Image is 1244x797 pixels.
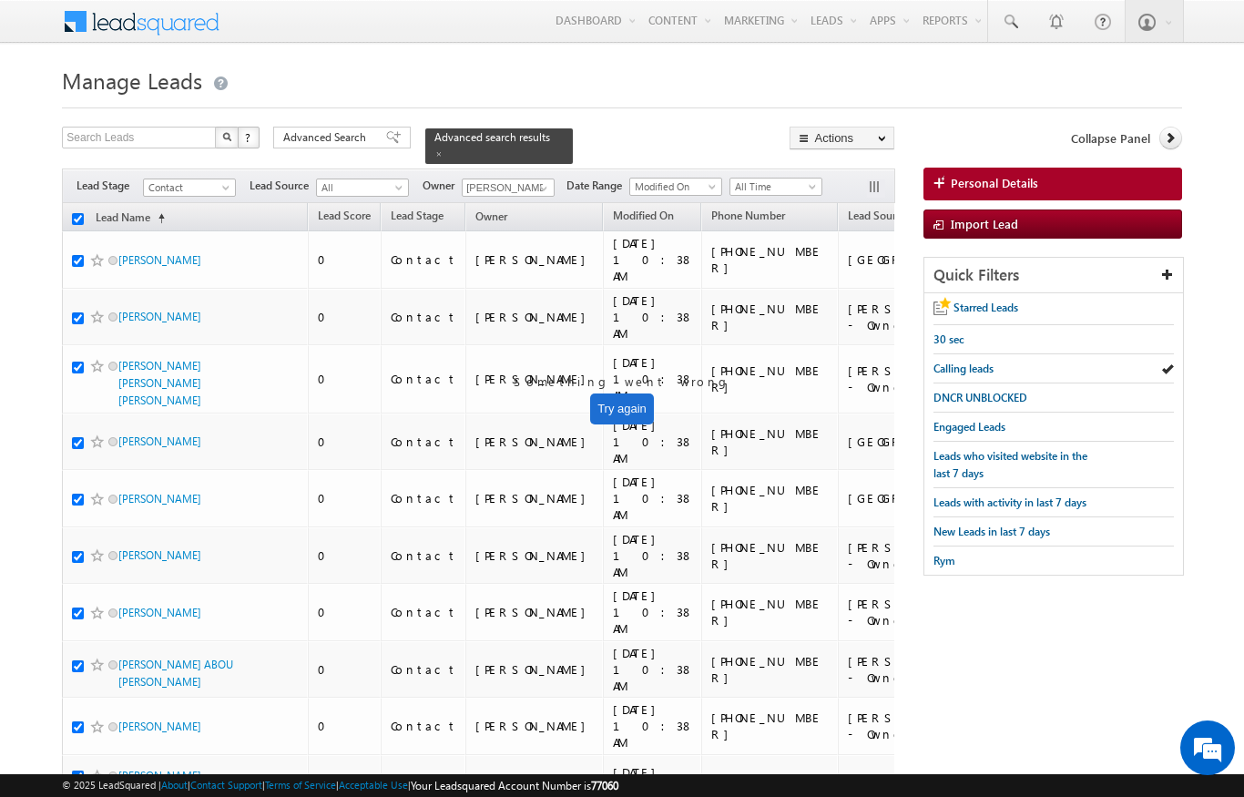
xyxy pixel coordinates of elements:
[245,129,253,145] span: ?
[604,206,683,230] a: Modified On
[630,179,717,195] span: Modified On
[222,132,231,141] img: Search
[475,547,595,564] div: [PERSON_NAME]
[475,604,595,620] div: [PERSON_NAME]
[848,251,1019,268] div: [GEOGRAPHIC_DATA]
[161,779,188,791] a: About
[318,490,372,506] div: 0
[951,175,1038,191] span: Personal Details
[530,179,553,198] a: Show All Items
[613,588,694,637] div: [DATE] 10:38 AM
[790,127,894,149] button: Actions
[613,209,674,222] span: Modified On
[711,363,830,395] div: [PHONE_NUMBER]
[475,434,595,450] div: [PERSON_NAME]
[711,209,785,222] span: Phone Number
[711,653,830,686] div: [PHONE_NUMBER]
[265,779,336,791] a: Terms of Service
[475,209,507,223] span: Owner
[118,606,201,619] a: [PERSON_NAME]
[283,129,372,146] span: Advanced Search
[613,531,694,580] div: [DATE] 10:38 AM
[711,596,830,628] div: [PHONE_NUMBER]
[62,777,618,794] span: © 2025 LeadSquared | | | | |
[339,779,408,791] a: Acceptable Use
[711,243,830,276] div: [PHONE_NUMBER]
[848,710,1019,742] div: [PERSON_NAME].xlsx - Owner
[566,178,629,194] span: Date Range
[391,209,444,222] span: Lead Stage
[309,206,380,230] a: Lead Score
[591,779,618,792] span: 77060
[118,434,201,448] a: [PERSON_NAME]
[391,434,457,450] div: Contact
[839,206,916,230] a: Lead Source
[318,251,372,268] div: 0
[391,371,457,387] div: Contact
[118,253,201,267] a: [PERSON_NAME]
[238,127,260,148] button: ?
[475,309,595,325] div: [PERSON_NAME]
[933,420,1005,434] span: Engaged Leads
[730,179,817,195] span: All Time
[848,363,1019,395] div: [PERSON_NAME].xlsx - Owner
[613,474,694,523] div: [DATE] 10:38 AM
[150,211,165,226] span: (sorted ascending)
[613,354,694,404] div: [DATE] 10:38 AM
[933,332,964,346] span: 30 sec
[475,371,595,387] div: [PERSON_NAME]
[514,373,730,390] span: Something went wrong
[848,653,1019,686] div: [PERSON_NAME].xlsx - Owner
[391,718,457,734] div: Contact
[933,525,1050,538] span: New Leads in last 7 days
[118,658,233,689] a: [PERSON_NAME] ABOU [PERSON_NAME]
[848,539,1019,572] div: [PERSON_NAME].xlsx - Owner
[190,779,262,791] a: Contact Support
[475,490,595,506] div: [PERSON_NAME]
[391,490,457,506] div: Contact
[848,490,1019,506] div: [GEOGRAPHIC_DATA]
[613,645,694,694] div: [DATE] 10:38 AM
[318,434,372,450] div: 0
[613,292,694,342] div: [DATE] 10:38 AM
[318,371,372,387] div: 0
[118,310,201,323] a: [PERSON_NAME]
[613,417,694,466] div: [DATE] 10:38 AM
[702,206,794,230] a: Phone Number
[87,207,174,230] a: Lead Name(sorted ascending)
[629,178,722,196] a: Modified On
[391,547,457,564] div: Contact
[423,178,462,194] span: Owner
[933,496,1086,509] span: Leads with activity in last 7 days
[848,434,1019,450] div: [GEOGRAPHIC_DATA]
[711,710,830,742] div: [PHONE_NUMBER]
[590,393,654,424] button: Try again
[76,178,143,194] span: Lead Stage
[933,362,994,375] span: Calling leads
[923,168,1182,200] a: Personal Details
[711,482,830,515] div: [PHONE_NUMBER]
[729,178,822,196] a: All Time
[848,596,1019,628] div: [PERSON_NAME].xlsx - Owner
[318,661,372,678] div: 0
[391,251,457,268] div: Contact
[391,661,457,678] div: Contact
[143,179,236,197] a: Contact
[951,216,1018,231] span: Import Lead
[933,554,955,567] span: Rym
[475,251,595,268] div: [PERSON_NAME]
[613,701,694,751] div: [DATE] 10:38 AM
[933,449,1087,480] span: Leads who visited website in the last 7 days
[382,206,453,230] a: Lead Stage
[118,720,201,733] a: [PERSON_NAME]
[848,301,1019,333] div: [PERSON_NAME].xlsx - Owner
[434,130,550,144] span: Advanced search results
[462,179,555,197] input: Type to Search
[711,539,830,572] div: [PHONE_NUMBER]
[475,718,595,734] div: [PERSON_NAME]
[391,309,457,325] div: Contact
[711,301,830,333] div: [PHONE_NUMBER]
[613,235,694,284] div: [DATE] 10:38 AM
[411,779,618,792] span: Your Leadsquared Account Number is
[72,213,84,225] input: Check all records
